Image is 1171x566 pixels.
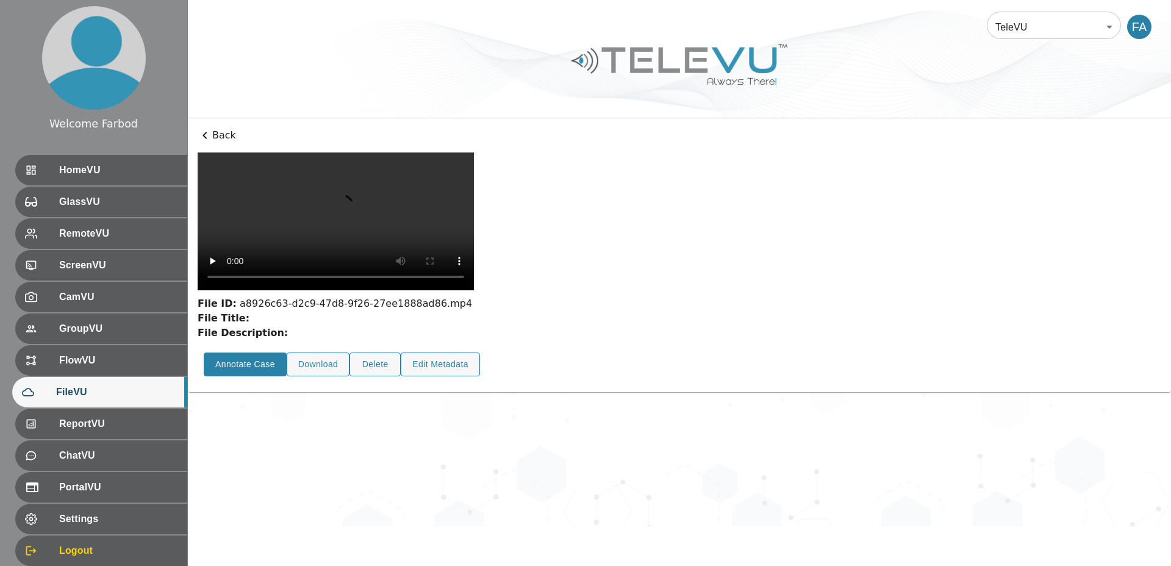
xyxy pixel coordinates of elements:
div: GroupVU [15,313,187,344]
p: Back [198,128,1161,143]
div: RemoteVU [15,218,187,249]
div: CamVU [15,282,187,312]
div: ReportVU [15,409,187,439]
span: Settings [59,512,177,526]
div: Settings [15,504,187,534]
span: RemoteVU [59,226,177,241]
div: GlassVU [15,187,187,217]
div: HomeVU [15,155,187,185]
div: ChatVU [15,440,187,471]
span: ScreenVU [59,258,177,273]
button: Delete [349,353,401,376]
img: profile.png [42,6,146,110]
button: Annotate Case [204,353,287,376]
span: Logout [59,543,177,558]
strong: File ID: [198,298,237,309]
span: GlassVU [59,195,177,209]
span: FileVU [56,385,177,399]
span: FlowVU [59,353,177,368]
strong: File Title: [198,312,249,324]
strong: File Description: [198,327,288,339]
div: Logout [15,536,187,566]
div: ScreenVU [15,250,187,281]
div: Welcome Farbod [49,116,138,132]
span: CamVU [59,290,177,304]
span: ReportVU [59,417,177,431]
span: HomeVU [59,163,177,177]
div: FlowVU [15,345,187,376]
div: TeleVU [987,10,1121,44]
div: FileVU [12,377,187,407]
button: Edit Metadata [401,353,480,376]
span: ChatVU [59,448,177,463]
button: Download [287,353,349,376]
div: a8926c63-d2c9-47d8-9f26-27ee1888ad86.mp4 [198,296,474,311]
span: GroupVU [59,321,177,336]
img: Logo [570,39,789,90]
div: PortalVU [15,472,187,503]
span: PortalVU [59,480,177,495]
div: FA [1127,15,1151,39]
